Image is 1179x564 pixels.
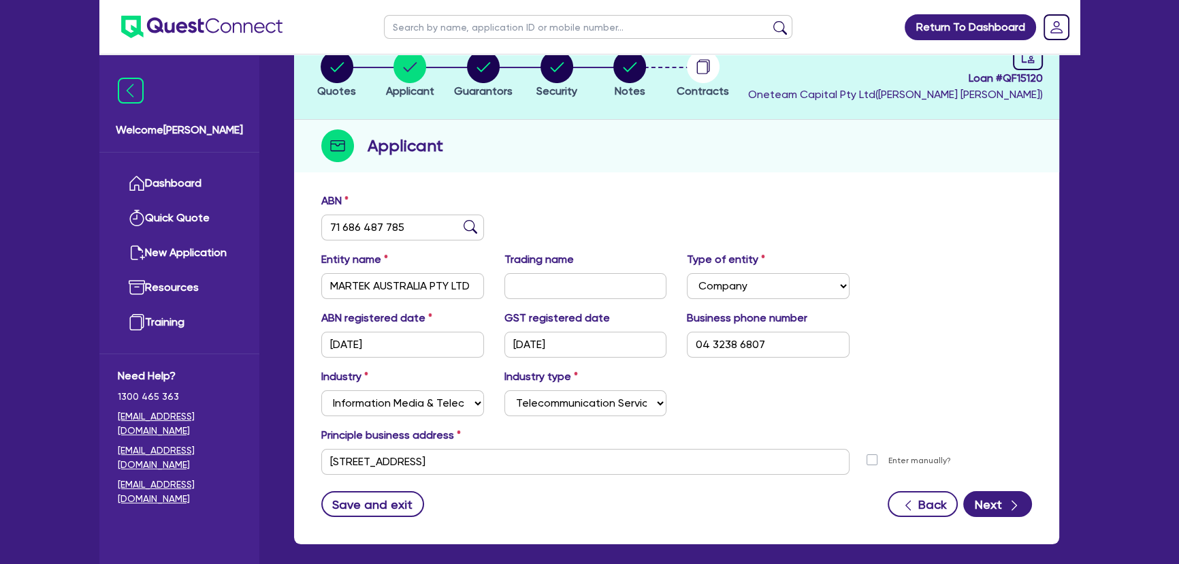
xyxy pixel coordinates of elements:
button: Notes [613,50,647,100]
a: Dashboard [118,166,241,201]
span: Contracts [677,84,729,97]
a: Resources [118,270,241,305]
a: New Application [118,236,241,270]
label: Enter manually? [888,454,951,467]
label: Trading name [504,251,574,268]
button: Quotes [317,50,357,100]
span: audit [1020,48,1035,63]
label: ABN [321,193,349,209]
label: Type of entity [687,251,765,268]
a: Quick Quote [118,201,241,236]
img: new-application [129,245,145,261]
span: Applicant [386,84,434,97]
span: 1300 465 363 [118,390,241,404]
button: Back [888,491,958,517]
span: Need Help? [118,368,241,384]
img: training [129,314,145,330]
span: Quotes [317,84,356,97]
button: Security [536,50,578,100]
a: Dropdown toggle [1039,10,1074,45]
input: Search by name, application ID or mobile number... [384,15,792,39]
button: Next [963,491,1032,517]
label: Industry type [504,369,578,385]
img: quest-connect-logo-blue [121,16,282,38]
label: Entity name [321,251,388,268]
a: Training [118,305,241,340]
span: Loan # QF15120 [748,70,1043,87]
span: Welcome [PERSON_NAME] [116,122,243,138]
button: Contracts [676,50,730,100]
img: icon-menu-close [118,78,144,104]
span: Guarantors [454,84,513,97]
a: [EMAIL_ADDRESS][DOMAIN_NAME] [118,477,241,506]
span: Oneteam Capital Pty Ltd ( [PERSON_NAME] [PERSON_NAME] ) [748,88,1043,101]
img: quick-quote [129,210,145,226]
button: Guarantors [453,50,513,100]
label: Business phone number [687,310,807,326]
label: Principle business address [321,427,461,443]
a: Return To Dashboard [905,14,1036,40]
label: GST registered date [504,310,610,326]
span: Security [536,84,577,97]
button: Applicant [385,50,435,100]
label: ABN registered date [321,310,432,326]
span: Notes [615,84,645,97]
img: abn-lookup icon [464,220,477,234]
button: Save and exit [321,491,424,517]
img: resources [129,279,145,296]
label: Industry [321,369,368,385]
input: DD / MM / YYYY [504,332,667,358]
a: [EMAIL_ADDRESS][DOMAIN_NAME] [118,443,241,472]
h2: Applicant [368,134,443,158]
input: DD / MM / YYYY [321,332,484,358]
img: step-icon [321,129,354,162]
a: [EMAIL_ADDRESS][DOMAIN_NAME] [118,409,241,438]
a: audit [1013,44,1043,70]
